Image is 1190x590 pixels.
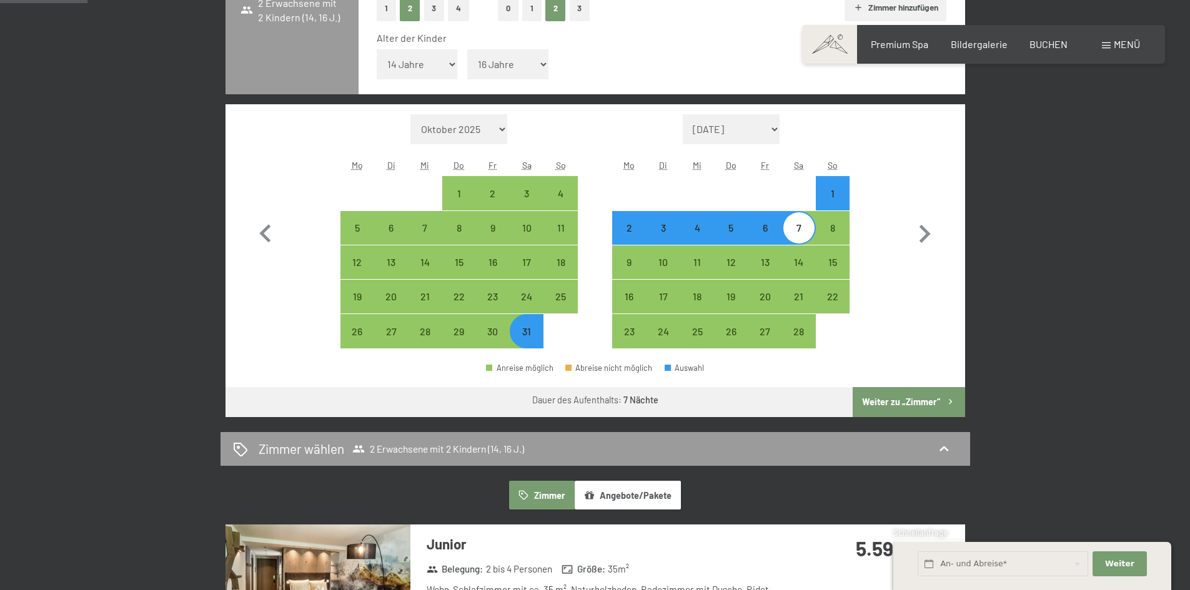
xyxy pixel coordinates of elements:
[510,314,543,348] div: Sat Jan 31 2026
[476,211,510,245] div: Fri Jan 09 2026
[442,245,476,279] div: Anreise möglich
[509,481,574,509] button: Zimmer
[659,160,667,170] abbr: Dienstag
[693,160,702,170] abbr: Mittwoch
[342,223,373,254] div: 5
[477,292,508,323] div: 23
[680,314,714,348] div: Anreise möglich
[510,176,543,210] div: Anreise möglich
[749,292,780,323] div: 20
[409,292,440,323] div: 21
[511,292,542,323] div: 24
[444,257,475,288] div: 15
[444,327,475,358] div: 29
[476,245,510,279] div: Fri Jan 16 2026
[442,211,476,245] div: Thu Jan 08 2026
[853,387,964,417] button: Weiter zu „Zimmer“
[408,280,442,313] div: Wed Jan 21 2026
[648,257,679,288] div: 10
[374,314,408,348] div: Anreise möglich
[340,245,374,279] div: Anreise möglich
[522,160,532,170] abbr: Samstag
[342,257,373,288] div: 12
[748,280,781,313] div: Anreise möglich
[1029,38,1068,50] span: BUCHEN
[714,245,748,279] div: Thu Feb 12 2026
[647,245,680,279] div: Anreise möglich
[352,160,363,170] abbr: Montag
[340,211,374,245] div: Anreise möglich
[714,245,748,279] div: Anreise möglich
[647,280,680,313] div: Anreise möglich
[665,364,705,372] div: Auswahl
[340,280,374,313] div: Anreise möglich
[748,280,781,313] div: Fri Feb 20 2026
[510,211,543,245] div: Sat Jan 10 2026
[408,314,442,348] div: Anreise möglich
[856,536,948,560] strong: 5.590,20 €
[409,327,440,358] div: 28
[543,280,577,313] div: Anreise möglich
[612,245,646,279] div: Mon Feb 09 2026
[647,314,680,348] div: Anreise möglich
[408,211,442,245] div: Anreise möglich
[714,280,748,313] div: Thu Feb 19 2026
[442,211,476,245] div: Anreise möglich
[342,327,373,358] div: 26
[374,211,408,245] div: Tue Jan 06 2026
[726,160,736,170] abbr: Donnerstag
[817,223,848,254] div: 8
[612,314,646,348] div: Anreise möglich
[442,245,476,279] div: Thu Jan 15 2026
[442,176,476,210] div: Thu Jan 01 2026
[488,160,497,170] abbr: Freitag
[782,314,816,348] div: Sat Feb 28 2026
[816,211,850,245] div: Anreise möglich
[340,211,374,245] div: Mon Jan 05 2026
[511,223,542,254] div: 10
[612,211,646,245] div: Mon Feb 02 2026
[510,280,543,313] div: Sat Jan 24 2026
[782,280,816,313] div: Sat Feb 21 2026
[408,211,442,245] div: Wed Jan 07 2026
[374,245,408,279] div: Tue Jan 13 2026
[782,211,816,245] div: Sat Feb 07 2026
[408,280,442,313] div: Anreise möglich
[408,245,442,279] div: Wed Jan 14 2026
[782,280,816,313] div: Anreise möglich
[612,211,646,245] div: Anreise möglich
[613,223,645,254] div: 2
[816,176,850,210] div: Anreise möglich
[442,176,476,210] div: Anreise möglich
[442,314,476,348] div: Thu Jan 29 2026
[749,257,780,288] div: 13
[374,211,408,245] div: Anreise möglich
[476,314,510,348] div: Anreise möglich
[680,245,714,279] div: Wed Feb 11 2026
[510,280,543,313] div: Anreise möglich
[543,245,577,279] div: Anreise möglich
[532,394,658,406] div: Dauer des Aufenthalts:
[543,211,577,245] div: Sun Jan 11 2026
[893,528,948,538] span: Schnellanfrage
[714,314,748,348] div: Anreise möglich
[816,176,850,210] div: Sun Feb 01 2026
[714,314,748,348] div: Thu Feb 26 2026
[409,223,440,254] div: 7
[511,189,542,220] div: 3
[374,280,408,313] div: Tue Jan 20 2026
[427,534,798,554] h3: Junior
[377,31,937,45] div: Alter der Kinder
[612,314,646,348] div: Mon Feb 23 2026
[444,223,475,254] div: 8
[486,563,552,576] span: 2 bis 4 Personen
[510,314,543,348] div: Anreise möglich
[648,292,679,323] div: 17
[408,314,442,348] div: Wed Jan 28 2026
[543,211,577,245] div: Anreise möglich
[612,245,646,279] div: Anreise möglich
[871,38,928,50] a: Premium Spa
[648,327,679,358] div: 24
[545,223,576,254] div: 11
[680,280,714,313] div: Anreise möglich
